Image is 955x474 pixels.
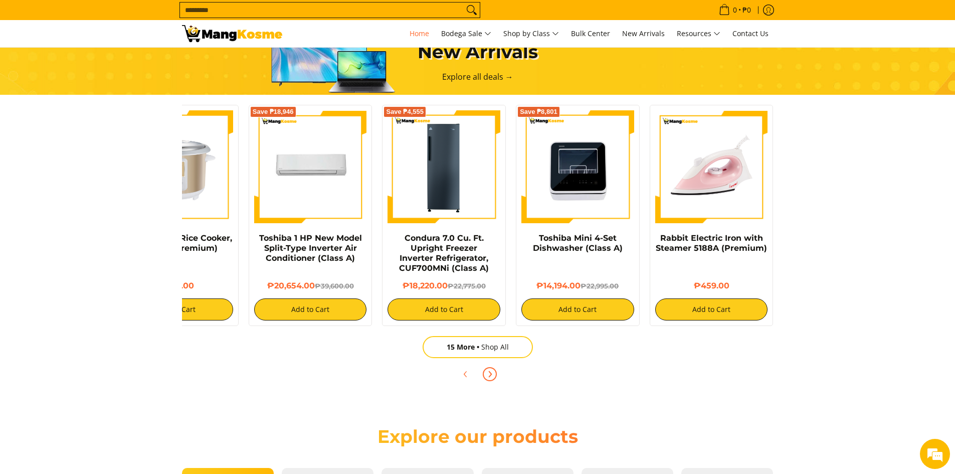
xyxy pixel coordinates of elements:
del: ₱22,775.00 [448,282,486,290]
span: 15 More [447,342,481,352]
button: Add to Cart [521,298,634,321]
span: Shop by Class [503,28,559,40]
button: Add to Cart [655,298,768,321]
img: https://mangkosme.com/products/rabbit-eletric-iron-with-steamer-5188a-class-a [655,110,768,223]
button: Add to Cart [254,298,367,321]
img: Toshiba 1 HP New Model Split-Type Inverter Air Conditioner (Class A) [254,110,367,223]
textarea: Type your message and hit 'Enter' [5,274,191,309]
button: Next [479,363,501,385]
del: ₱39,600.00 [315,282,354,290]
span: • [716,5,754,16]
del: ₱22,995.00 [581,282,619,290]
img: Condura 7.0 Cu. Ft. Upright Freezer Inverter Refrigerator, CUF700MNi (Class A) [388,110,500,223]
a: Shop by Class [498,20,564,47]
span: Save ₱18,946 [253,109,294,115]
h6: ₱14,194.00 [521,281,634,291]
span: Resources [677,28,720,40]
a: Explore all deals → [442,71,513,82]
a: Contact Us [727,20,774,47]
a: Rabbit Electric Iron with Steamer 5188A (Premium) [656,233,767,253]
h6: ₱18,220.00 [388,281,500,291]
span: Contact Us [732,29,769,38]
a: Toshiba Mini 4-Set Dishwasher (Class A) [533,233,623,253]
div: Chat with us now [52,56,168,69]
span: Save ₱8,801 [520,109,557,115]
button: Previous [455,363,477,385]
span: Save ₱4,555 [386,109,424,115]
span: Bodega Sale [441,28,491,40]
h6: ₱459.00 [655,281,768,291]
h6: ₱20,654.00 [254,281,367,291]
div: Minimize live chat window [164,5,188,29]
a: New Arrivals [617,20,670,47]
a: Resources [672,20,725,47]
a: 15 MoreShop All [423,336,533,358]
span: Bulk Center [571,29,610,38]
span: Home [410,29,429,38]
a: Condura 7.0 Cu. Ft. Upright Freezer Inverter Refrigerator, CUF700MNi (Class A) [399,233,489,273]
a: Bodega Sale [436,20,496,47]
span: ₱0 [741,7,752,14]
nav: Main Menu [292,20,774,47]
span: 0 [731,7,738,14]
h2: Explore our products [332,425,623,448]
a: Home [405,20,434,47]
img: Mang Kosme: Your Home Appliances Warehouse Sale Partner! [182,25,282,42]
img: Toshiba Mini 4-Set Dishwasher (Class A) [521,110,634,223]
a: Bulk Center [566,20,615,47]
span: We're online! [58,126,138,228]
span: New Arrivals [622,29,665,38]
button: Search [464,3,480,18]
button: Add to Cart [388,298,500,321]
a: Toshiba 1 HP New Model Split-Type Inverter Air Conditioner (Class A) [259,233,362,263]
